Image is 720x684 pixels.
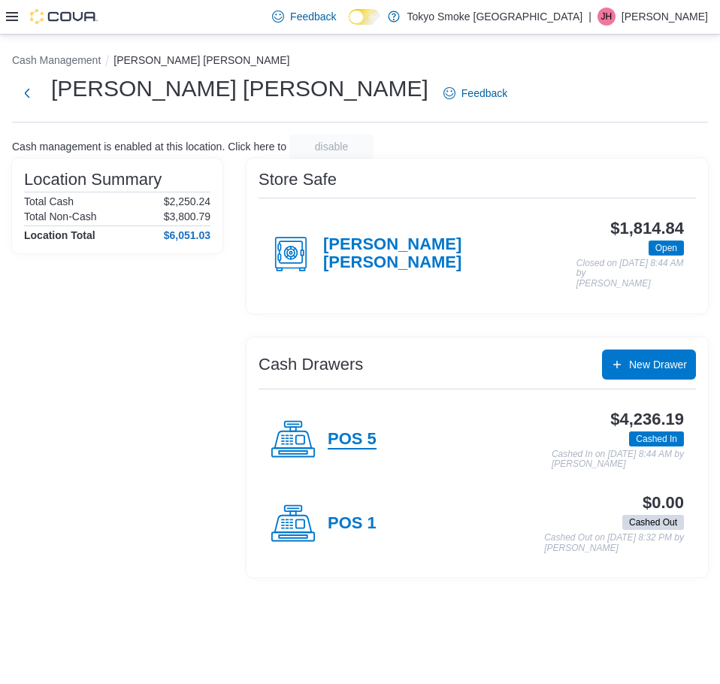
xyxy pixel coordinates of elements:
[407,8,583,26] p: Tokyo Smoke [GEOGRAPHIC_DATA]
[12,78,42,108] button: Next
[636,432,677,446] span: Cashed In
[24,210,97,222] h6: Total Non-Cash
[51,74,428,104] h1: [PERSON_NAME] [PERSON_NAME]
[622,515,684,530] span: Cashed Out
[259,356,363,374] h3: Cash Drawers
[643,494,684,512] h3: $0.00
[30,9,98,24] img: Cova
[461,86,507,101] span: Feedback
[588,8,591,26] p: |
[544,533,684,553] p: Cashed Out on [DATE] 8:32 PM by [PERSON_NAME]
[655,241,677,255] span: Open
[328,514,377,534] h4: POS 1
[259,171,337,189] h3: Store Safe
[290,9,336,24] span: Feedback
[164,195,210,207] p: $2,250.24
[24,171,162,189] h3: Location Summary
[266,2,342,32] a: Feedback
[164,229,210,241] h4: $6,051.03
[328,430,377,449] h4: POS 5
[629,516,677,529] span: Cashed Out
[12,54,101,66] button: Cash Management
[649,241,684,256] span: Open
[12,53,708,71] nav: An example of EuiBreadcrumbs
[323,235,576,273] h4: [PERSON_NAME] [PERSON_NAME]
[602,350,696,380] button: New Drawer
[610,219,684,238] h3: $1,814.84
[610,410,684,428] h3: $4,236.19
[349,9,380,25] input: Dark Mode
[437,78,513,108] a: Feedback
[629,431,684,446] span: Cashed In
[552,449,684,470] p: Cashed In on [DATE] 8:44 AM by [PERSON_NAME]
[576,259,684,289] p: Closed on [DATE] 8:44 AM by [PERSON_NAME]
[24,195,74,207] h6: Total Cash
[622,8,708,26] p: [PERSON_NAME]
[12,141,286,153] p: Cash management is enabled at this location. Click here to
[24,229,95,241] h4: Location Total
[315,139,348,154] span: disable
[601,8,613,26] span: JH
[597,8,616,26] div: Justin Hodge
[164,210,210,222] p: $3,800.79
[629,357,687,372] span: New Drawer
[289,135,374,159] button: disable
[113,54,289,66] button: [PERSON_NAME] [PERSON_NAME]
